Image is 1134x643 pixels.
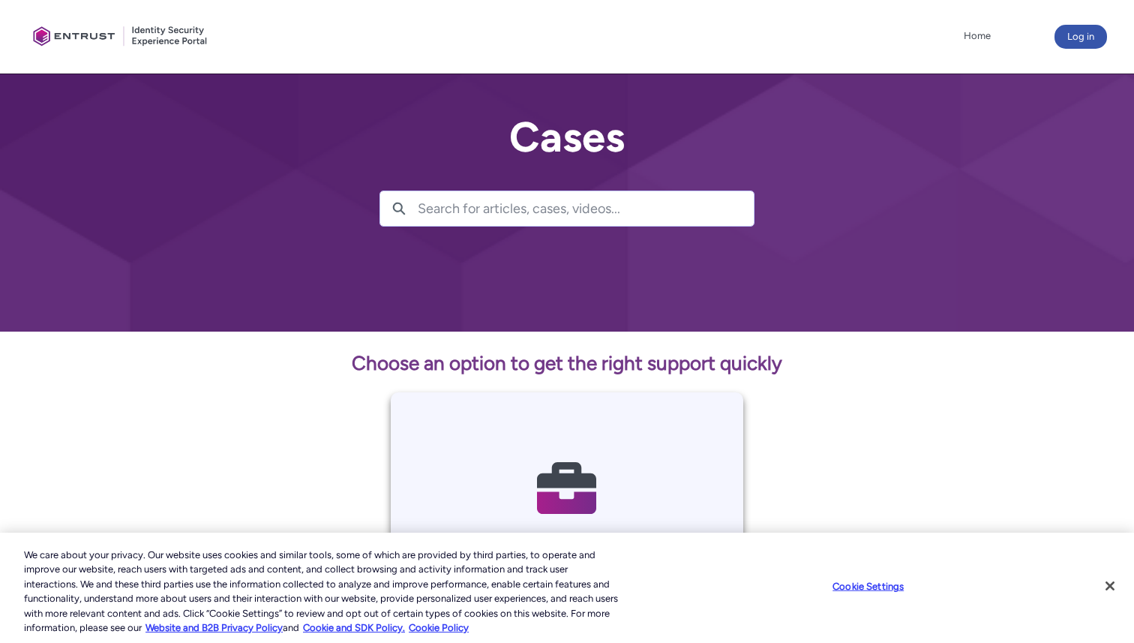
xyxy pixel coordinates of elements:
a: More information about our cookie policy., opens in a new tab [145,622,283,633]
h2: Cases [379,114,754,161]
p: Choose an option to get the right support quickly [195,349,939,378]
a: Cookie Policy [409,622,469,633]
button: Cookie Settings [821,572,915,602]
button: Close [1093,569,1126,602]
iframe: Qualified Messenger [867,296,1134,643]
a: Cookie and SDK Policy. [303,622,405,633]
a: I'm an Entrust business customer [391,392,743,599]
img: Contact Support [496,407,638,569]
button: Search [380,191,418,226]
div: We care about your privacy. Our website uses cookies and similar tools, some of which are provide... [24,548,624,635]
input: Search for articles, cases, videos... [418,191,754,226]
a: Home [960,25,994,47]
button: Log in [1054,25,1107,49]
